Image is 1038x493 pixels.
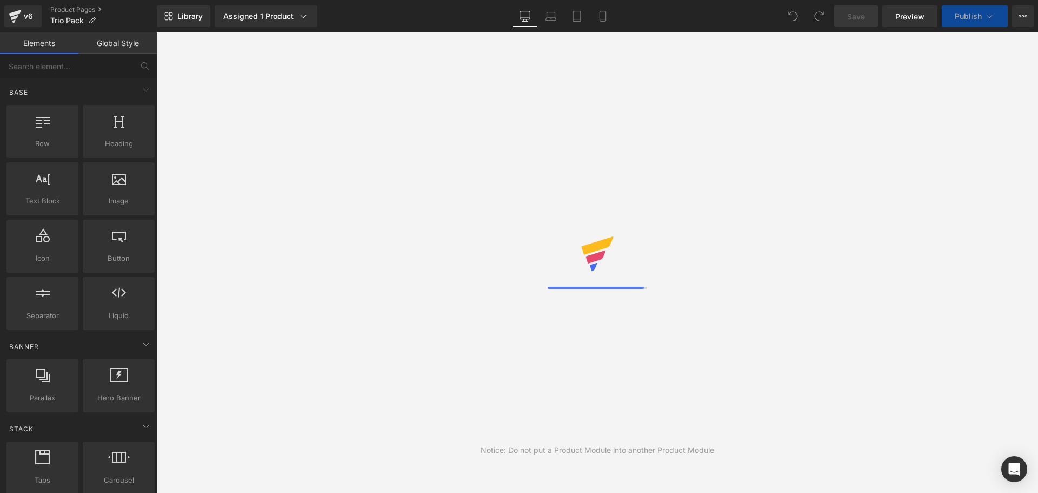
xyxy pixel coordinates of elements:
button: Undo [782,5,804,27]
span: Image [86,195,151,207]
span: Stack [8,424,35,434]
div: v6 [22,9,35,23]
span: Hero Banner [86,392,151,404]
a: Global Style [78,32,157,54]
span: Icon [10,253,75,264]
a: v6 [4,5,42,27]
span: Parallax [10,392,75,404]
span: Library [177,11,203,21]
a: Desktop [512,5,538,27]
button: More [1012,5,1034,27]
span: Text Block [10,195,75,207]
span: Trio Pack [50,16,84,25]
a: Preview [882,5,937,27]
div: Open Intercom Messenger [1001,456,1027,482]
a: Laptop [538,5,564,27]
button: Redo [808,5,830,27]
span: Tabs [10,475,75,486]
span: Button [86,253,151,264]
span: Publish [955,12,982,21]
a: Product Pages [50,5,157,14]
span: Save [847,11,865,22]
span: Banner [8,341,40,352]
a: New Library [157,5,210,27]
span: Carousel [86,475,151,486]
div: Assigned 1 Product [223,11,309,22]
span: Preview [895,11,924,22]
span: Base [8,87,29,97]
span: Separator [10,310,75,321]
span: Liquid [86,310,151,321]
span: Heading [86,138,151,149]
span: Row [10,138,75,149]
a: Mobile [590,5,616,27]
div: Notice: Do not put a Product Module into another Product Module [481,444,714,456]
a: Tablet [564,5,590,27]
button: Publish [942,5,1008,27]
